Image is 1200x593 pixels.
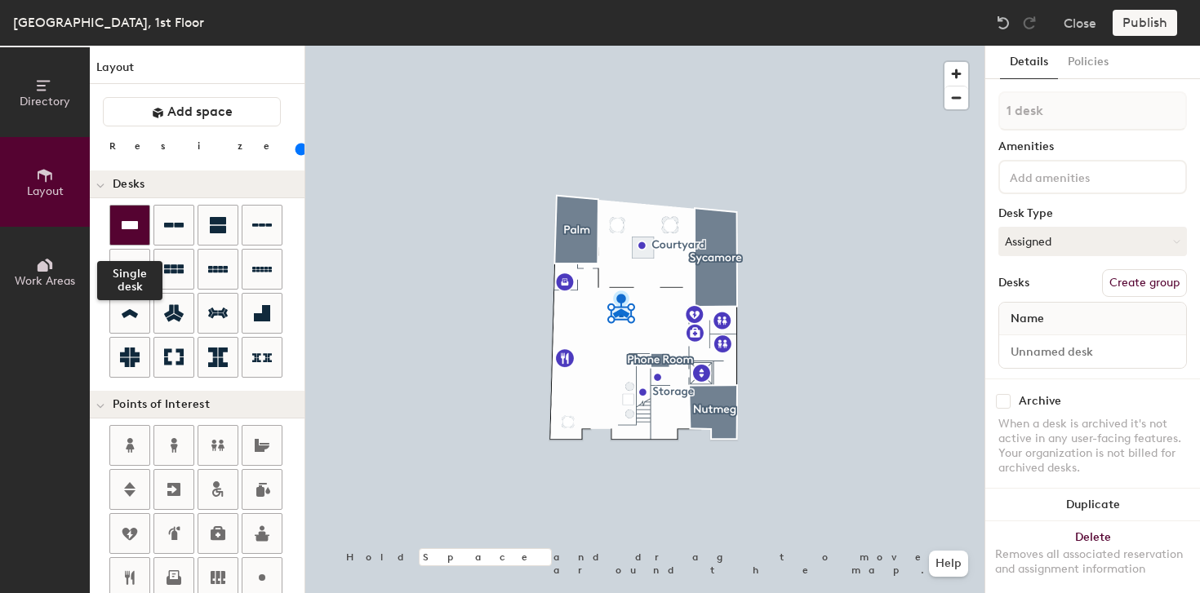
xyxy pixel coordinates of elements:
div: Amenities [998,140,1187,153]
span: Add space [167,104,233,120]
div: Resize [109,139,290,153]
span: Layout [27,184,64,198]
button: Policies [1058,46,1118,79]
div: When a desk is archived it's not active in any user-facing features. Your organization is not bil... [998,417,1187,476]
span: Directory [20,95,70,108]
input: Unnamed desk [1002,340,1183,363]
button: Help [929,551,968,577]
h1: Layout [90,59,304,84]
span: Work Areas [15,274,75,288]
button: Assigned [998,227,1187,256]
span: Points of Interest [113,398,210,411]
button: Create group [1102,269,1187,297]
button: Add space [103,97,281,126]
div: Desks [998,277,1029,290]
span: Name [1002,304,1052,334]
button: Close [1064,10,1096,36]
div: Archive [1019,395,1061,408]
button: Details [1000,46,1058,79]
img: Redo [1021,15,1038,31]
button: Single desk [109,205,150,246]
span: Desks [113,178,144,191]
input: Add amenities [1007,166,1153,186]
div: Removes all associated reservation and assignment information [995,547,1190,577]
button: DeleteRemoves all associated reservation and assignment information [985,521,1200,593]
img: Undo [995,15,1011,31]
button: Duplicate [985,489,1200,521]
div: [GEOGRAPHIC_DATA], 1st Floor [13,12,204,33]
div: Desk Type [998,207,1187,220]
